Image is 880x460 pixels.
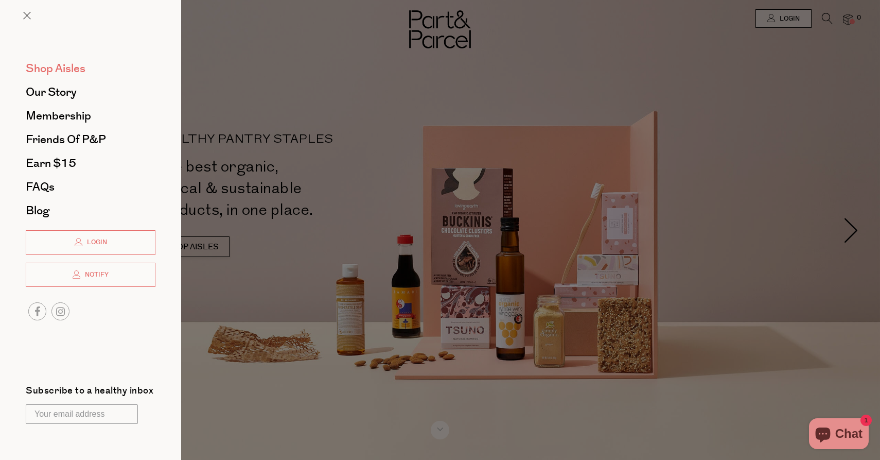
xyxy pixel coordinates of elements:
[26,110,155,122] a: Membership
[26,263,155,287] a: Notify
[26,230,155,255] a: Login
[26,202,49,219] span: Blog
[26,131,106,148] span: Friends of P&P
[26,205,155,216] a: Blog
[26,155,76,172] span: Earn $15
[84,238,107,247] span: Login
[806,418,872,452] inbox-online-store-chat: Shopify online store chat
[26,134,155,145] a: Friends of P&P
[26,60,85,77] span: Shop Aisles
[26,108,91,124] span: Membership
[26,84,77,100] span: Our Story
[26,158,155,169] a: Earn $15
[82,270,109,279] span: Notify
[26,386,153,399] label: Subscribe to a healthy inbox
[26,179,55,195] span: FAQs
[26,63,155,74] a: Shop Aisles
[26,404,138,424] input: Your email address
[26,87,155,98] a: Our Story
[26,181,155,193] a: FAQs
